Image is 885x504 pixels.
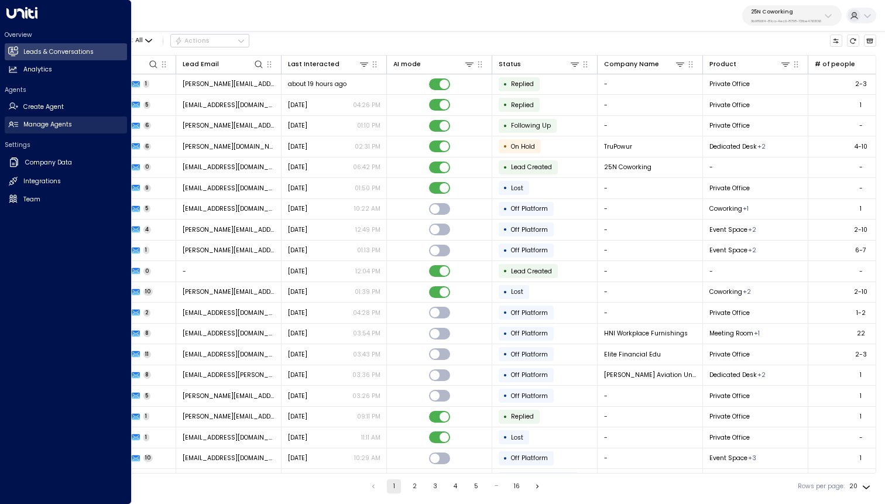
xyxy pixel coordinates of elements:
[511,225,548,234] span: Off Platform
[503,160,507,175] div: •
[288,308,307,317] span: Sep 23, 2025
[143,246,150,254] span: 1
[798,482,845,491] label: Rows per page:
[598,282,703,303] td: -
[355,287,380,296] p: 01:39 PM
[143,122,152,129] span: 6
[709,371,757,379] span: Dedicated Desk
[135,37,143,44] span: All
[143,351,152,358] span: 11
[143,392,151,400] span: 5
[355,225,380,234] p: 12:49 PM
[353,329,380,338] p: 03:54 PM
[511,454,548,462] span: Off Platform
[503,77,507,92] div: •
[703,157,808,178] td: -
[503,118,507,133] div: •
[288,350,307,359] span: Sep 22, 2025
[288,433,307,442] span: Sep 22, 2025
[709,121,750,130] span: Private Office
[288,225,307,234] span: Sep 29, 2025
[183,454,275,462] span: sledder16@outlook.com
[176,261,282,282] td: -
[489,479,503,493] div: …
[511,246,548,255] span: Off Platform
[183,433,275,442] span: alexmora554@gmail.com
[143,205,151,212] span: 5
[598,199,703,220] td: -
[407,479,421,493] button: Go to page 2
[353,101,380,109] p: 04:26 PM
[530,479,544,493] button: Go to next page
[709,204,742,213] span: Coworking
[366,479,545,493] nav: pagination navigation
[757,142,766,151] div: Meeting Room,Private Office
[503,201,507,217] div: •
[709,308,750,317] span: Private Office
[503,97,507,112] div: •
[448,479,462,493] button: Go to page 4
[353,350,380,359] p: 03:43 PM
[353,308,380,317] p: 04:28 PM
[598,386,703,406] td: -
[598,448,703,469] td: -
[288,204,307,213] span: Sep 30, 2025
[183,225,275,234] span: ryan.telford@cencora.com
[849,479,873,493] div: 20
[855,80,867,88] div: 2-3
[709,412,750,421] span: Private Office
[143,288,153,296] span: 10
[183,121,275,130] span: catherine.bilous@gmail.com
[854,225,867,234] div: 2-10
[748,454,756,462] div: Meeting Room,Meeting Room / Event Space,Private Office
[288,80,347,88] span: about 19 hours ago
[751,19,821,23] p: 3b9800f4-81ca-4ec0-8758-72fbe4763f36
[604,163,651,172] span: 25N Coworking
[757,371,766,379] div: Meeting Room,Private Office
[709,225,747,234] span: Event Space
[5,43,127,60] a: Leads & Conversations
[604,59,686,70] div: Company Name
[709,59,791,70] div: Product
[143,413,150,420] span: 1
[23,102,64,112] h2: Create Agent
[856,308,866,317] div: 1-2
[393,59,475,70] div: AI mode
[860,101,862,109] div: 1
[143,309,151,317] span: 2
[143,226,152,234] span: 4
[859,121,863,130] div: -
[143,80,150,88] span: 1
[357,121,380,130] p: 01:10 PM
[183,142,275,151] span: allison.fox@trupowur.net
[857,329,865,338] div: 22
[355,142,380,151] p: 02:31 PM
[183,163,275,172] span: sloane@25ncoworking.com
[5,98,127,115] a: Create Agent
[183,412,275,421] span: russ.sher@comcast.net
[598,116,703,136] td: -
[183,350,275,359] span: ed@elitefinancialedu.com
[143,184,152,192] span: 9
[503,368,507,383] div: •
[847,35,860,47] span: Refresh
[748,225,756,234] div: Meeting Room,Meeting Room / Event Space
[361,433,380,442] p: 11:11 AM
[183,59,265,70] div: Lead Email
[143,454,153,462] span: 10
[754,329,760,338] div: Private Office
[511,204,548,213] span: Off Platform
[143,371,152,379] span: 8
[743,287,751,296] div: Meeting Room,Private Office
[709,329,753,338] span: Meeting Room
[511,412,534,421] span: Replied
[815,59,855,70] div: # of people
[859,433,863,442] div: -
[503,284,507,300] div: •
[855,142,867,151] div: 4-10
[703,261,808,282] td: -
[23,195,40,204] h2: Team
[183,308,275,317] span: mbruce@mainstayins.com
[288,371,307,379] span: Sep 22, 2025
[23,177,61,186] h2: Integrations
